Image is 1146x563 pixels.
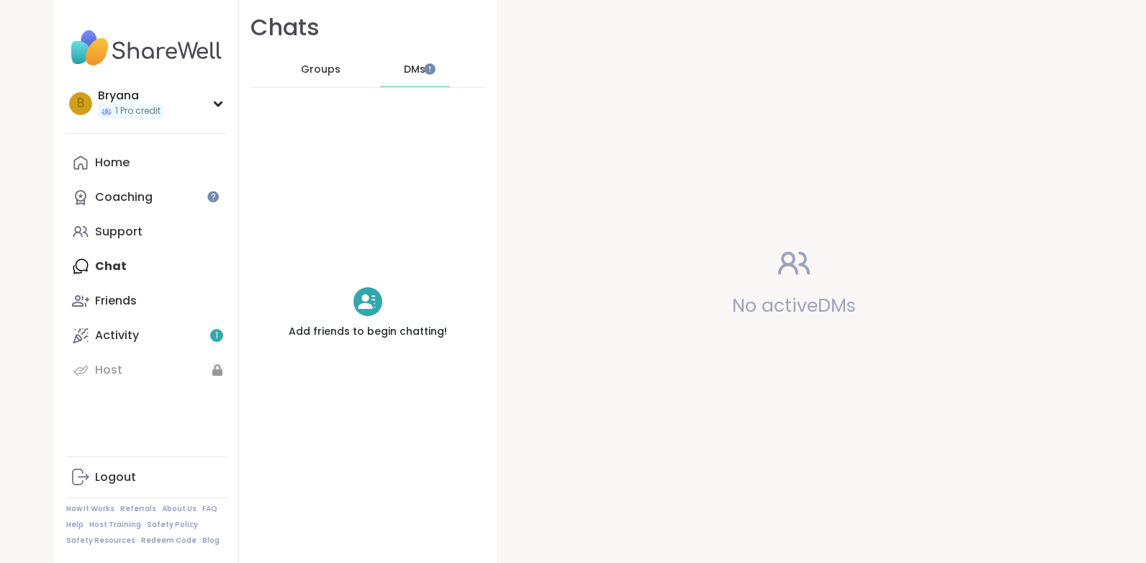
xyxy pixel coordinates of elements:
span: 1 Pro credit [115,105,161,117]
a: How It Works [66,504,114,514]
a: Activity1 [66,318,227,353]
a: Blog [202,536,220,546]
a: Safety Policy [147,520,198,530]
a: Help [66,520,84,530]
a: Logout [66,460,227,495]
span: Groups [301,63,340,77]
a: FAQ [202,504,217,514]
div: Friends [95,293,137,309]
h1: Chats [251,12,320,44]
a: Referrals [120,504,156,514]
span: B [77,94,84,113]
a: Host [66,353,227,387]
div: Bryana [98,88,163,104]
h4: Add friends to begin chatting! [289,325,447,339]
div: Home [95,155,130,171]
a: Safety Resources [66,536,135,546]
a: Coaching [66,180,227,215]
iframe: Spotlight [207,191,219,202]
div: Host [95,362,122,378]
div: Support [95,224,143,240]
iframe: Spotlight [424,63,436,75]
a: About Us [162,504,197,514]
a: Support [66,215,227,249]
a: Friends [66,284,227,318]
a: Home [66,145,227,180]
div: Logout [95,469,136,485]
a: Host Training [89,520,141,530]
div: Coaching [95,189,153,205]
div: Activity [95,328,139,343]
span: DMs [404,63,425,77]
span: 1 [215,330,218,342]
span: No active DMs [732,293,856,318]
img: ShareWell Nav Logo [66,23,227,73]
a: Redeem Code [141,536,197,546]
